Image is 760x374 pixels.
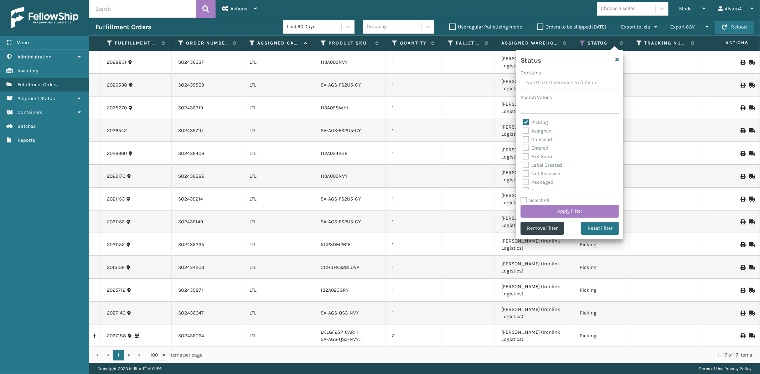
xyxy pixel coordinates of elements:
[386,324,441,347] td: 2
[740,219,745,224] i: Print BOL
[243,51,314,74] td: LTL
[521,197,549,203] label: Select All
[212,352,752,359] div: 1 - 17 of 17 items
[724,366,751,371] a: Privacy Policy
[172,233,243,256] td: SO2435235
[321,336,363,342] a: SA-AGS-QS3-NVY: 1
[107,127,127,134] a: 2026542
[749,60,753,65] i: Mark as Shipped
[749,288,753,293] i: Mark as Shipped
[740,197,745,202] i: Print BOL
[386,302,441,324] td: 1
[11,7,78,28] img: logo
[17,137,35,143] span: Reports
[740,83,745,88] i: Print BOL
[172,279,243,302] td: SO2435871
[243,188,314,211] td: LTL
[740,105,745,110] i: Print BOL
[17,68,38,74] span: Inventory
[740,311,745,316] i: Print BOL
[703,37,753,49] span: Actions
[172,97,243,119] td: SO2436319
[243,74,314,97] td: LTL
[243,279,314,302] td: LTL
[740,242,745,247] i: Print BOL
[749,197,753,202] i: Mark as Shipped
[521,94,552,101] label: Search Values
[495,74,573,97] td: [PERSON_NAME] (Ironlink Logistics)
[740,128,745,133] i: Print BOL
[243,233,314,256] td: LTL
[715,21,754,33] button: Reload
[495,119,573,142] td: [PERSON_NAME] (Ironlink Logistics)
[740,174,745,179] i: Print BOL
[107,287,125,294] a: 2025712
[107,310,125,317] a: 2027140
[172,51,243,74] td: SO2436337
[523,145,548,151] label: Entered
[749,128,753,133] i: Mark as Shipped
[740,288,745,293] i: Print BOL
[321,196,361,202] a: SA-AGS-FS2U5-CY
[581,222,619,235] button: Reset Filter
[523,136,552,142] label: Canceled
[749,242,753,247] i: Mark as Shipped
[150,352,161,359] span: 100
[521,69,541,77] label: Contains
[321,264,360,270] a: CCHRFKS2BLUVA
[243,165,314,188] td: LTL
[107,196,125,203] a: 2021153
[321,128,361,134] a: SA-AGS-FS2U5-CY
[495,233,573,256] td: [PERSON_NAME] (Ironlink Logistics)
[523,188,553,194] label: Palletized
[495,211,573,233] td: [PERSON_NAME] (Ironlink Logistics)
[521,54,541,65] h4: Status
[699,363,751,374] div: |
[321,105,348,111] a: 113A058WHI
[749,265,753,270] i: Mark as Shipped
[95,23,151,31] h3: Fulfillment Orders
[257,40,300,46] label: Assigned Carrier Service
[523,128,552,134] label: Assigned
[495,165,573,188] td: [PERSON_NAME] (Ironlink Logistics)
[521,222,564,235] button: Remove Filter
[321,287,349,293] a: 132A023GRY
[107,82,127,89] a: 2026538
[172,119,243,142] td: SO2435710
[172,74,243,97] td: SO2435569
[749,311,753,316] i: Mark as Shipped
[740,265,745,270] i: Print BOL
[107,173,125,180] a: 2029170
[740,60,745,65] i: Print BOL
[523,162,562,168] label: Label Created
[243,97,314,119] td: LTL
[749,151,753,156] i: Mark as Shipped
[523,179,553,185] label: Packaged
[501,40,559,46] label: Assigned Warehouse
[172,256,243,279] td: SO2434203
[456,40,481,46] label: Pallet Name
[243,256,314,279] td: LTL
[495,188,573,211] td: [PERSON_NAME] (Ironlink Logistics)
[400,40,428,46] label: Quantity
[98,363,162,374] p: Copyright 2023 Milliard™ v 1.0.186
[523,171,560,177] label: Not Received
[150,350,202,360] span: items per page
[172,302,243,324] td: SO2436047
[172,324,243,347] td: SO2436064
[495,51,573,74] td: [PERSON_NAME] (Ironlink Logistics)
[321,310,359,316] a: SA-AGS-QS3-NVY
[243,302,314,324] td: LTL
[749,83,753,88] i: Mark as Shipped
[231,6,247,12] span: Actions
[495,302,573,324] td: [PERSON_NAME] (Ironlink Logistics)
[386,142,441,165] td: 1
[243,142,314,165] td: LTL
[749,333,753,338] i: Mark as Shipped
[115,40,158,46] label: Fulfillment Order Id
[740,333,745,338] i: Print BOL
[749,219,753,224] i: Mark as Shipped
[321,241,351,248] a: RCPSDM2616
[17,109,42,115] span: Containers
[573,302,630,324] td: Picking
